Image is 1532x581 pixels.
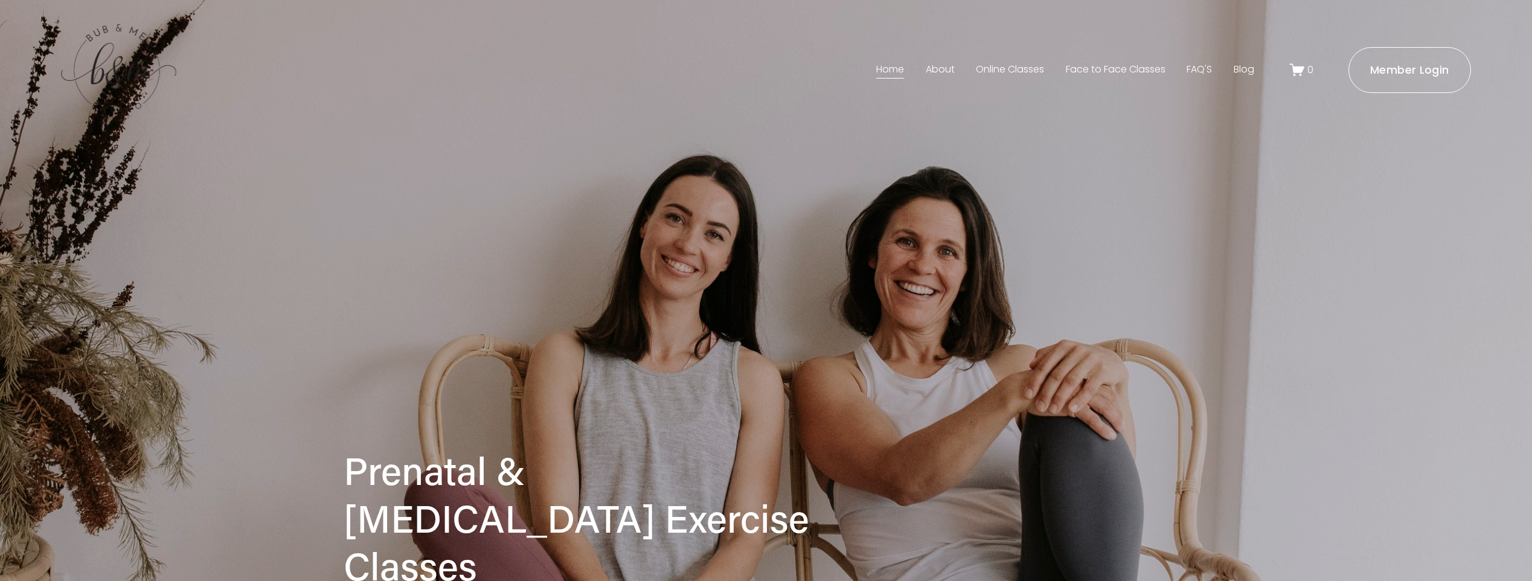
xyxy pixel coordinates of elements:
img: bubandme [61,23,176,117]
a: About [926,60,955,80]
a: Online Classes [976,60,1044,80]
a: Face to Face Classes [1066,60,1165,80]
ms-portal-inner: Member Login [1370,63,1449,77]
span: 0 [1307,63,1313,77]
a: FAQ'S [1187,60,1212,80]
a: 0 items in cart [1289,62,1313,77]
a: Blog [1234,60,1254,80]
a: Member Login [1348,47,1471,93]
a: Home [876,60,904,80]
